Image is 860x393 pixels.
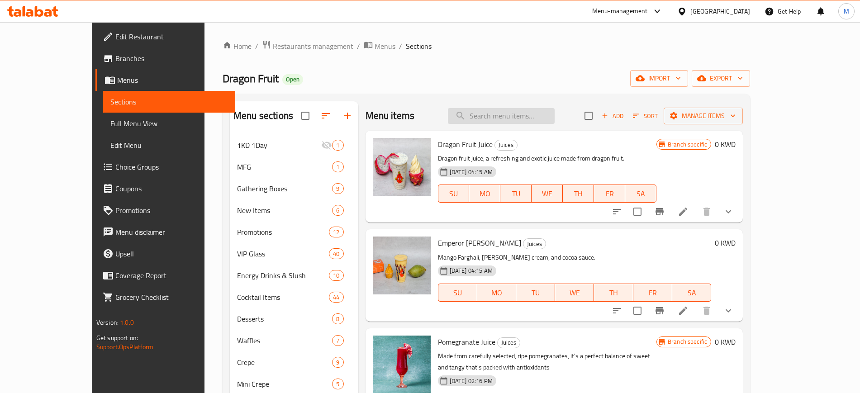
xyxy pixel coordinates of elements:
[237,270,329,281] span: Energy Drinks & Slush
[230,156,358,178] div: MFG1
[237,205,332,216] span: New Items
[723,305,734,316] svg: Show Choices
[237,313,332,324] span: Desserts
[115,31,228,42] span: Edit Restaurant
[223,68,279,89] span: Dragon Fruit
[696,300,717,322] button: delete
[723,206,734,217] svg: Show Choices
[633,111,658,121] span: Sort
[332,161,343,172] div: items
[566,187,590,200] span: TH
[115,227,228,237] span: Menu disclaimer
[333,315,343,323] span: 8
[364,40,395,52] a: Menus
[678,206,689,217] a: Edit menu item
[637,73,681,84] span: import
[523,239,546,249] span: Juices
[333,380,343,388] span: 5
[446,266,496,275] span: [DATE] 04:15 AM
[633,284,672,302] button: FR
[315,105,337,127] span: Sort sections
[631,109,660,123] button: Sort
[329,250,343,258] span: 40
[237,140,321,151] span: 1KD 1Day
[500,185,532,203] button: TU
[237,335,332,346] div: Waffles
[563,185,594,203] button: TH
[690,6,750,16] div: [GEOGRAPHIC_DATA]
[438,153,656,164] p: Dragon fruit juice, a refreshing and exotic juice made from dragon fruit.
[115,292,228,303] span: Grocery Checklist
[115,183,228,194] span: Coupons
[230,286,358,308] div: Cocktail Items44
[95,265,235,286] a: Coverage Report
[630,70,688,87] button: import
[333,358,343,367] span: 9
[438,185,470,203] button: SU
[438,137,493,151] span: Dragon Fruit Juice
[715,336,736,348] h6: 0 KWD
[333,336,343,345] span: 7
[535,187,559,200] span: WE
[110,96,228,107] span: Sections
[438,236,521,250] span: Emperor [PERSON_NAME]
[237,248,329,259] span: VIP Glass
[664,337,711,346] span: Branch specific
[332,335,343,346] div: items
[332,205,343,216] div: items
[598,109,627,123] span: Add item
[321,140,332,151] svg: Inactive section
[523,238,546,249] div: Juices
[844,6,849,16] span: M
[672,284,711,302] button: SA
[664,140,711,149] span: Branch specific
[627,109,664,123] span: Sort items
[676,286,708,299] span: SA
[273,41,353,52] span: Restaurants management
[649,300,670,322] button: Branch-specific-item
[477,284,516,302] button: MO
[337,105,358,127] button: Add section
[230,134,358,156] div: 1KD 1Day1
[678,305,689,316] a: Edit menu item
[332,183,343,194] div: items
[357,41,360,52] li: /
[95,69,235,91] a: Menus
[95,178,235,199] a: Coupons
[230,351,358,373] div: Crepe9
[332,357,343,368] div: items
[237,292,329,303] span: Cocktail Items
[438,335,495,349] span: Pomegranate Juice
[110,140,228,151] span: Edit Menu
[579,106,598,125] span: Select section
[600,111,625,121] span: Add
[438,350,656,373] p: Made from carefully selected, ripe pomegranates, it's a perfect balance of sweet and tangy that's...
[498,337,520,348] span: Juices
[96,332,138,344] span: Get support on:
[598,109,627,123] button: Add
[375,41,395,52] span: Menus
[329,228,343,237] span: 12
[332,313,343,324] div: items
[282,74,303,85] div: Open
[442,187,466,200] span: SU
[592,6,648,17] div: Menu-management
[237,357,332,368] span: Crepe
[329,292,343,303] div: items
[237,161,332,172] span: MFG
[606,201,628,223] button: sort-choices
[606,300,628,322] button: sort-choices
[255,41,258,52] li: /
[329,271,343,280] span: 10
[649,201,670,223] button: Branch-specific-item
[625,185,656,203] button: SA
[520,286,551,299] span: TU
[329,293,343,302] span: 44
[598,187,622,200] span: FR
[120,317,134,328] span: 1.0.0
[115,53,228,64] span: Branches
